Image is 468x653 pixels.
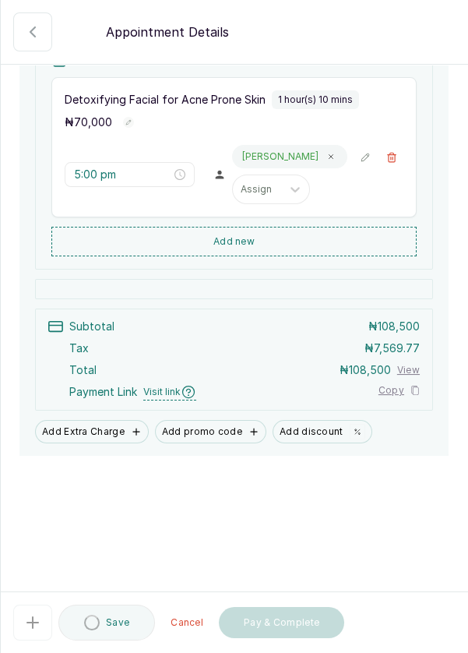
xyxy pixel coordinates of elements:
[74,115,112,129] span: 70,000
[278,94,353,106] p: 1 hour(s) 10 mins
[219,607,344,638] button: Pay & Complete
[374,341,420,355] span: 7,569.77
[58,605,155,641] button: Save
[143,384,196,401] span: Visit link
[65,115,112,130] p: ₦
[69,319,114,334] p: Subtotal
[106,23,229,41] p: Appointment Details
[155,420,266,443] button: Add promo code
[349,363,391,376] span: 108,500
[378,319,420,333] span: 108,500
[74,166,171,183] input: Select time
[35,420,149,443] button: Add Extra Charge
[397,364,420,376] button: View
[161,607,213,638] button: Cancel
[69,362,97,378] p: Total
[364,341,420,356] p: ₦
[65,92,266,108] p: Detoxifying Facial for Acne Prone Skin
[340,362,391,378] p: ₦
[51,227,417,256] button: Add new
[378,384,420,397] button: Copy
[273,420,372,443] button: Add discount
[368,319,420,334] p: ₦
[69,384,137,401] span: Payment Link
[69,341,89,356] p: Tax
[242,150,318,163] p: [PERSON_NAME]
